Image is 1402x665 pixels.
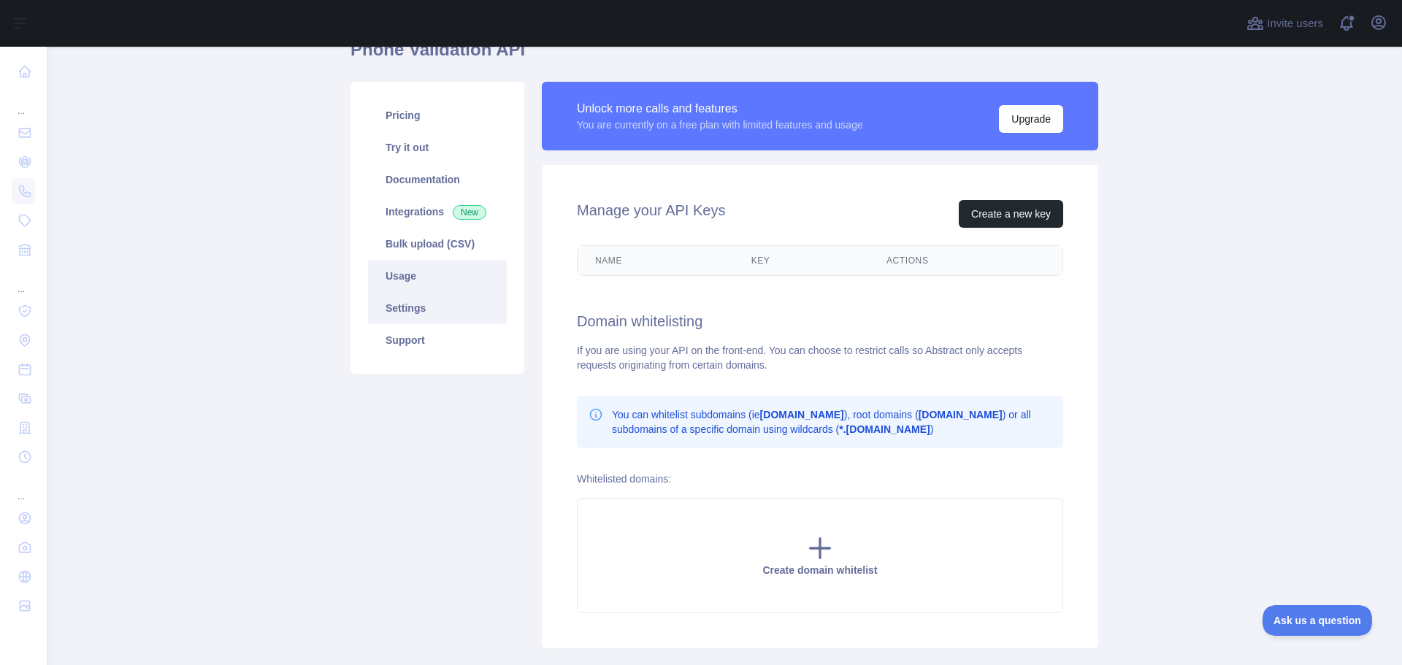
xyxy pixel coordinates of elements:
iframe: Toggle Customer Support [1263,605,1373,636]
b: [DOMAIN_NAME] [760,409,844,420]
h2: Manage your API Keys [577,200,725,228]
p: You can whitelist subdomains (ie ), root domains ( ) or all subdomains of a specific domain using... [612,407,1051,437]
a: Support [368,324,507,356]
div: You are currently on a free plan with limited features and usage [577,118,863,132]
button: Invite users [1244,12,1326,35]
div: If you are using your API on the front-end. You can choose to restrict calls so Abstract only acc... [577,343,1063,372]
button: Upgrade [999,105,1063,133]
b: [DOMAIN_NAME] [919,409,1003,420]
b: *.[DOMAIN_NAME] [839,423,930,435]
h2: Domain whitelisting [577,311,1063,331]
div: Unlock more calls and features [577,100,863,118]
a: Settings [368,292,507,324]
th: Key [734,246,869,275]
div: ... [12,266,35,295]
div: ... [12,88,35,117]
span: Create domain whitelist [762,564,877,576]
div: ... [12,473,35,502]
a: Pricing [368,99,507,131]
a: Documentation [368,164,507,196]
h1: Phone Validation API [350,38,1098,73]
label: Whitelisted domains: [577,473,671,485]
a: Bulk upload (CSV) [368,228,507,260]
th: Name [578,246,734,275]
a: Integrations New [368,196,507,228]
button: Create a new key [959,200,1063,228]
a: Usage [368,260,507,292]
span: Invite users [1267,15,1323,32]
th: Actions [869,246,1062,275]
a: Try it out [368,131,507,164]
span: New [453,205,486,220]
